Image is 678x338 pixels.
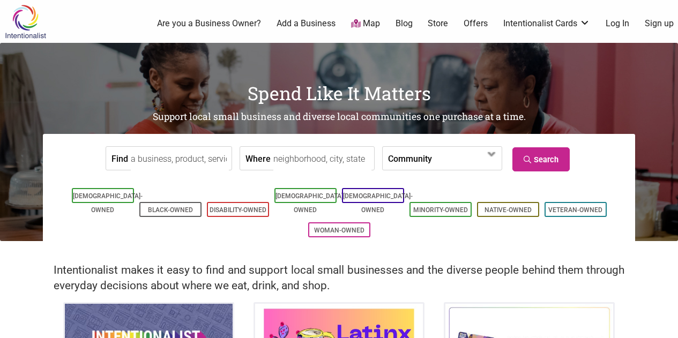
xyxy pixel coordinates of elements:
a: Add a Business [277,18,336,29]
a: Veteran-Owned [548,206,602,214]
a: Woman-Owned [314,227,364,234]
a: Minority-Owned [413,206,468,214]
a: Native-Owned [485,206,532,214]
h2: Intentionalist makes it easy to find and support local small businesses and the diverse people be... [54,262,624,294]
a: Map [351,18,380,30]
input: neighborhood, city, state [273,147,371,171]
a: Search [512,147,570,171]
a: [DEMOGRAPHIC_DATA]-Owned [343,192,413,214]
label: Community [388,147,432,170]
a: [DEMOGRAPHIC_DATA]-Owned [73,192,143,214]
a: Intentionalist Cards [503,18,590,29]
a: Are you a Business Owner? [157,18,261,29]
a: Blog [396,18,413,29]
label: Find [111,147,128,170]
a: [DEMOGRAPHIC_DATA]-Owned [275,192,345,214]
input: a business, product, service [131,147,229,171]
label: Where [245,147,271,170]
a: Store [428,18,448,29]
a: Black-Owned [148,206,193,214]
a: Disability-Owned [210,206,266,214]
a: Offers [464,18,488,29]
a: Sign up [645,18,674,29]
a: Log In [606,18,629,29]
